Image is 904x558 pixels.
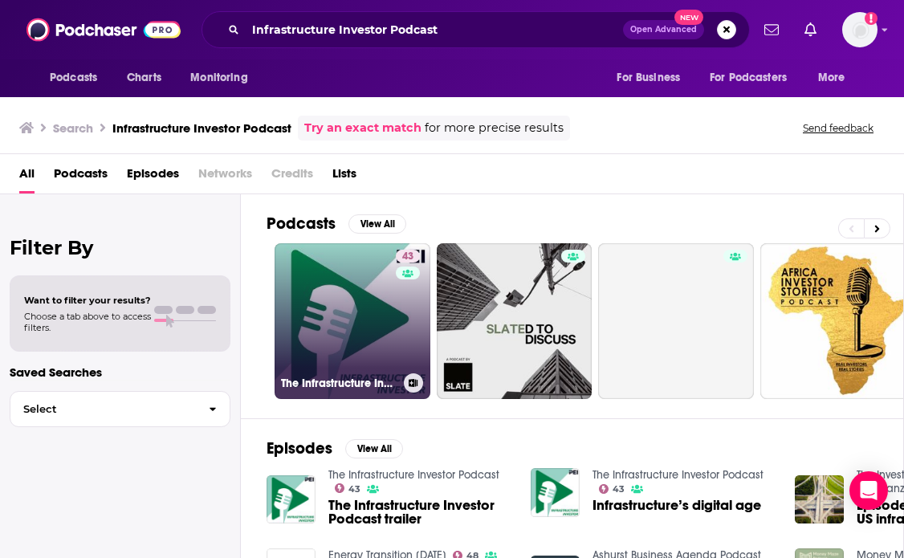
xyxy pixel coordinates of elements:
span: Monitoring [190,67,247,89]
img: User Profile [842,12,878,47]
span: for more precise results [425,119,564,137]
span: 43 [613,486,625,493]
button: Show profile menu [842,12,878,47]
a: Episodes [127,161,179,193]
div: Search podcasts, credits, & more... [202,11,750,48]
button: open menu [807,63,865,93]
a: Podcasts [54,161,108,193]
span: Credits [271,161,313,193]
button: open menu [605,63,700,93]
span: Charts [127,67,161,89]
a: Lists [332,161,356,193]
span: Want to filter your results? [24,295,151,306]
h2: Filter By [10,236,230,259]
button: open menu [39,63,118,93]
p: Saved Searches [10,365,230,380]
span: Open Advanced [630,26,697,34]
button: Open AdvancedNew [623,20,704,39]
span: New [674,10,703,25]
a: The Infrastructure Investor Podcast [592,468,764,482]
button: open menu [179,63,268,93]
img: Episode 32: What does the US infrastructure spending plan mean for investors? [795,475,844,524]
button: View All [348,214,406,234]
a: Charts [116,63,171,93]
a: Show notifications dropdown [798,16,823,43]
button: Send feedback [798,121,878,135]
svg: Add a profile image [865,12,878,25]
a: EpisodesView All [267,438,403,458]
span: For Podcasters [710,67,787,89]
a: The Infrastructure Investor Podcast [328,468,499,482]
span: Choose a tab above to access filters. [24,311,151,333]
a: 43The Infrastructure Investor Podcast [275,243,430,399]
a: All [19,161,35,193]
h2: Podcasts [267,214,336,234]
span: For Business [617,67,680,89]
a: Try an exact match [304,119,421,137]
a: Infrastructure’s digital age [592,499,761,512]
button: View All [345,439,403,458]
button: Select [10,391,230,427]
img: Podchaser - Follow, Share and Rate Podcasts [26,14,181,45]
h3: The Infrastructure Investor Podcast [281,377,397,390]
span: Networks [198,161,252,193]
h2: Episodes [267,438,332,458]
a: 43 [599,484,625,494]
input: Search podcasts, credits, & more... [246,17,623,43]
img: Infrastructure’s digital age [531,468,580,517]
span: 43 [402,249,413,265]
span: Podcasts [50,67,97,89]
span: Logged in as jdelacruz [842,12,878,47]
h3: Search [53,120,93,136]
img: The Infrastructure Investor Podcast trailer [267,475,316,524]
a: 43 [396,250,420,263]
span: Select [10,404,196,414]
span: 43 [348,486,360,493]
a: 43 [335,483,361,493]
button: open menu [699,63,810,93]
span: More [818,67,845,89]
a: Show notifications dropdown [758,16,785,43]
a: PodcastsView All [267,214,406,234]
a: The Infrastructure Investor Podcast trailer [328,499,511,526]
h3: Infrastructure Investor Podcast [112,120,291,136]
div: Open Intercom Messenger [849,471,888,510]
